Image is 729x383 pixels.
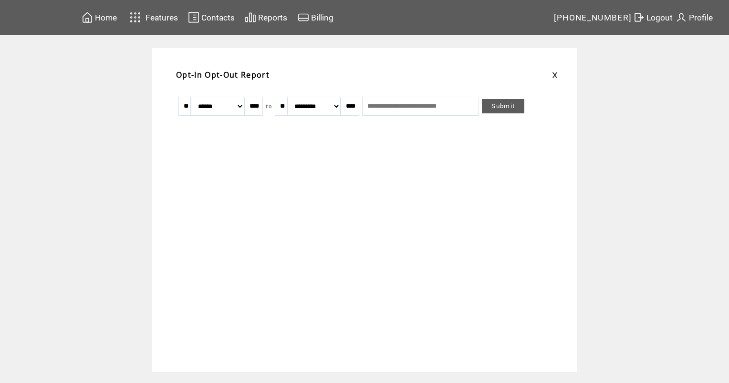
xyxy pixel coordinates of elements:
[674,10,714,25] a: Profile
[632,10,674,25] a: Logout
[125,8,179,27] a: Features
[482,99,524,113] a: Submit
[82,11,93,23] img: home.svg
[243,10,289,25] a: Reports
[298,11,309,23] img: creidtcard.svg
[296,10,335,25] a: Billing
[676,11,687,23] img: profile.svg
[245,11,256,23] img: chart.svg
[258,13,287,22] span: Reports
[187,10,236,25] a: Contacts
[646,13,673,22] span: Logout
[266,103,272,110] span: to
[80,10,118,25] a: Home
[689,13,713,22] span: Profile
[188,11,199,23] img: contacts.svg
[146,13,178,22] span: Features
[176,70,270,80] span: Opt-In Opt-Out Report
[127,10,144,25] img: features.svg
[95,13,117,22] span: Home
[554,13,632,22] span: [PHONE_NUMBER]
[633,11,645,23] img: exit.svg
[201,13,235,22] span: Contacts
[311,13,333,22] span: Billing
